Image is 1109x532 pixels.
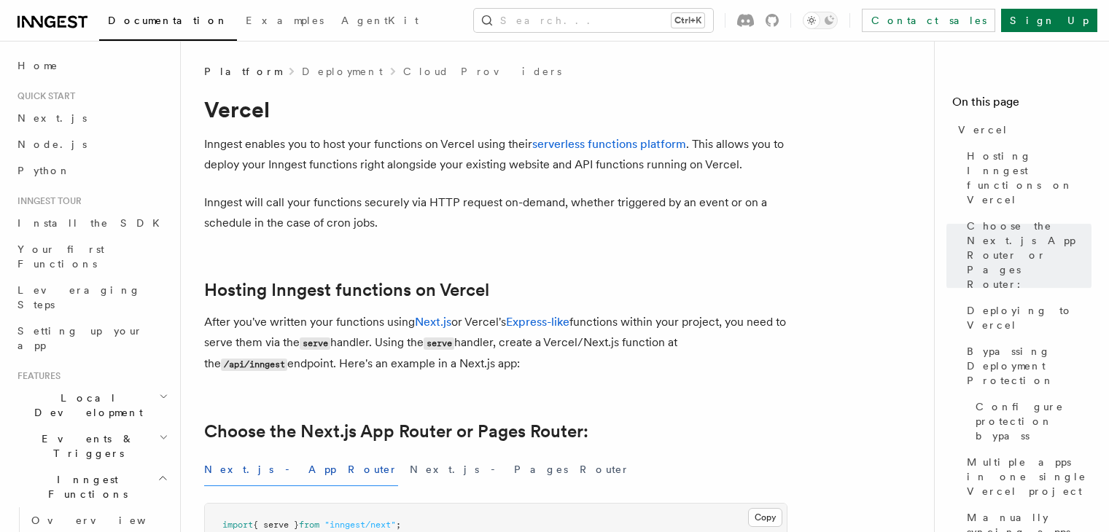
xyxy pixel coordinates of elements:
[862,9,995,32] a: Contact sales
[299,520,319,530] span: from
[12,466,171,507] button: Inngest Functions
[324,520,396,530] span: "inngest/next"
[803,12,838,29] button: Toggle dark mode
[12,385,171,426] button: Local Development
[204,280,489,300] a: Hosting Inngest functions on Vercel
[12,195,82,207] span: Inngest tour
[17,217,168,229] span: Install the SDK
[204,312,787,375] p: After you've written your functions using or Vercel's functions within your project, you need to ...
[967,455,1092,498] span: Multiple apps in one single Vercel project
[221,359,287,371] code: /api/inngest
[958,122,1008,137] span: Vercel
[17,284,141,310] span: Leveraging Steps
[967,149,1092,207] span: Hosting Inngest functions on Vercel
[967,219,1092,292] span: Choose the Next.js App Router or Pages Router:
[961,449,1092,504] a: Multiple apps in one single Vercel project
[17,325,143,351] span: Setting up your app
[17,58,58,73] span: Home
[12,431,159,461] span: Events & Triggers
[961,297,1092,338] a: Deploying to Vercel
[17,112,87,124] span: Next.js
[17,243,104,270] span: Your first Functions
[300,337,330,350] code: serve
[31,515,182,526] span: Overview
[403,64,561,79] a: Cloud Providers
[976,399,1092,443] span: Configure protection bypass
[12,210,171,236] a: Install the SDK
[204,64,281,79] span: Platform
[961,338,1092,394] a: Bypassing Deployment Protection
[970,394,1092,449] a: Configure protection bypass
[17,165,71,176] span: Python
[246,15,324,26] span: Examples
[12,391,159,420] span: Local Development
[332,4,427,39] a: AgentKit
[12,370,61,382] span: Features
[222,520,253,530] span: import
[204,453,398,486] button: Next.js - App Router
[204,192,787,233] p: Inngest will call your functions securely via HTTP request on-demand, whether triggered by an eve...
[108,15,228,26] span: Documentation
[748,508,782,527] button: Copy
[99,4,237,41] a: Documentation
[17,138,87,150] span: Node.js
[204,134,787,175] p: Inngest enables you to host your functions on Vercel using their . This allows you to deploy your...
[410,453,630,486] button: Next.js - Pages Router
[1001,9,1097,32] a: Sign Up
[341,15,419,26] span: AgentKit
[302,64,383,79] a: Deployment
[253,520,299,530] span: { serve }
[12,90,75,102] span: Quick start
[12,277,171,318] a: Leveraging Steps
[967,303,1092,332] span: Deploying to Vercel
[12,52,171,79] a: Home
[12,157,171,184] a: Python
[12,236,171,277] a: Your first Functions
[12,426,171,466] button: Events & Triggers
[12,105,171,131] a: Next.js
[952,93,1092,117] h4: On this page
[961,143,1092,213] a: Hosting Inngest functions on Vercel
[12,318,171,359] a: Setting up your app
[532,137,686,151] a: serverless functions platform
[474,9,713,32] button: Search...Ctrl+K
[967,344,1092,388] span: Bypassing Deployment Protection
[952,117,1092,143] a: Vercel
[12,131,171,157] a: Node.js
[672,13,704,28] kbd: Ctrl+K
[424,337,454,350] code: serve
[396,520,401,530] span: ;
[204,421,588,442] a: Choose the Next.js App Router or Pages Router:
[506,315,569,329] a: Express-like
[415,315,451,329] a: Next.js
[12,472,157,501] span: Inngest Functions
[237,4,332,39] a: Examples
[204,96,787,122] h1: Vercel
[961,213,1092,297] a: Choose the Next.js App Router or Pages Router:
